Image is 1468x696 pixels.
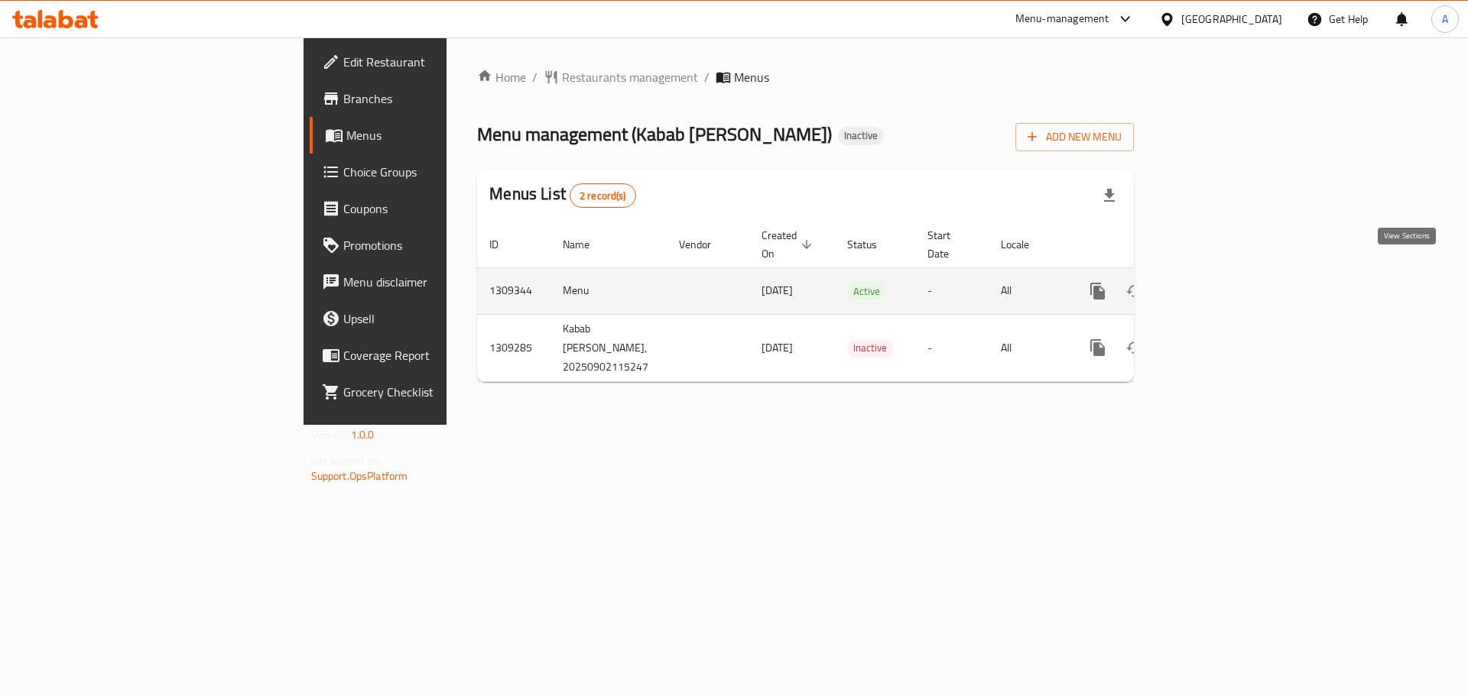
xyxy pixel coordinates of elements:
[570,183,636,208] div: Total records count
[346,126,537,144] span: Menus
[1001,235,1049,254] span: Locale
[847,339,893,357] span: Inactive
[989,267,1067,314] td: All
[489,183,635,208] h2: Menus List
[351,425,375,445] span: 1.0.0
[762,280,793,300] span: [DATE]
[477,68,1134,86] nav: breadcrumb
[310,337,549,374] a: Coverage Report
[915,314,989,381] td: -
[310,44,549,80] a: Edit Restaurant
[343,309,537,328] span: Upsell
[311,451,382,471] span: Get support on:
[310,374,549,410] a: Grocery Checklist
[1067,222,1239,268] th: Actions
[1080,273,1116,309] button: more
[1091,177,1128,214] div: Export file
[847,283,886,300] span: Active
[838,127,884,145] div: Inactive
[310,190,549,227] a: Coupons
[343,383,537,401] span: Grocery Checklist
[343,236,537,254] span: Promotions
[1181,11,1282,28] div: [GEOGRAPHIC_DATA]
[550,314,667,381] td: Kabab [PERSON_NAME], 20250902115247
[343,163,537,181] span: Choice Groups
[343,89,537,108] span: Branches
[343,53,537,71] span: Edit Restaurant
[679,235,731,254] span: Vendor
[1116,329,1153,366] button: Change Status
[1015,10,1109,28] div: Menu-management
[704,68,710,86] li: /
[477,222,1239,382] table: enhanced table
[343,346,537,364] span: Coverage Report
[762,226,817,263] span: Created On
[311,466,408,486] a: Support.OpsPlatform
[734,68,769,86] span: Menus
[343,273,537,291] span: Menu disclaimer
[311,425,349,445] span: Version:
[1116,273,1153,309] button: Change Status
[477,117,832,151] span: Menu management ( Kabab [PERSON_NAME] )
[489,235,518,254] span: ID
[310,154,549,190] a: Choice Groups
[310,80,549,117] a: Branches
[1080,329,1116,366] button: more
[310,227,549,264] a: Promotions
[762,338,793,358] span: [DATE]
[847,339,893,358] div: Inactive
[310,117,549,154] a: Menus
[847,282,886,300] div: Active
[1028,128,1122,147] span: Add New Menu
[847,235,897,254] span: Status
[989,314,1067,381] td: All
[562,68,698,86] span: Restaurants management
[570,189,635,203] span: 2 record(s)
[310,264,549,300] a: Menu disclaimer
[838,129,884,142] span: Inactive
[927,226,970,263] span: Start Date
[310,300,549,337] a: Upsell
[915,267,989,314] td: -
[550,267,667,314] td: Menu
[544,68,698,86] a: Restaurants management
[1442,11,1448,28] span: A
[1015,123,1134,151] button: Add New Menu
[563,235,609,254] span: Name
[343,199,537,218] span: Coupons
